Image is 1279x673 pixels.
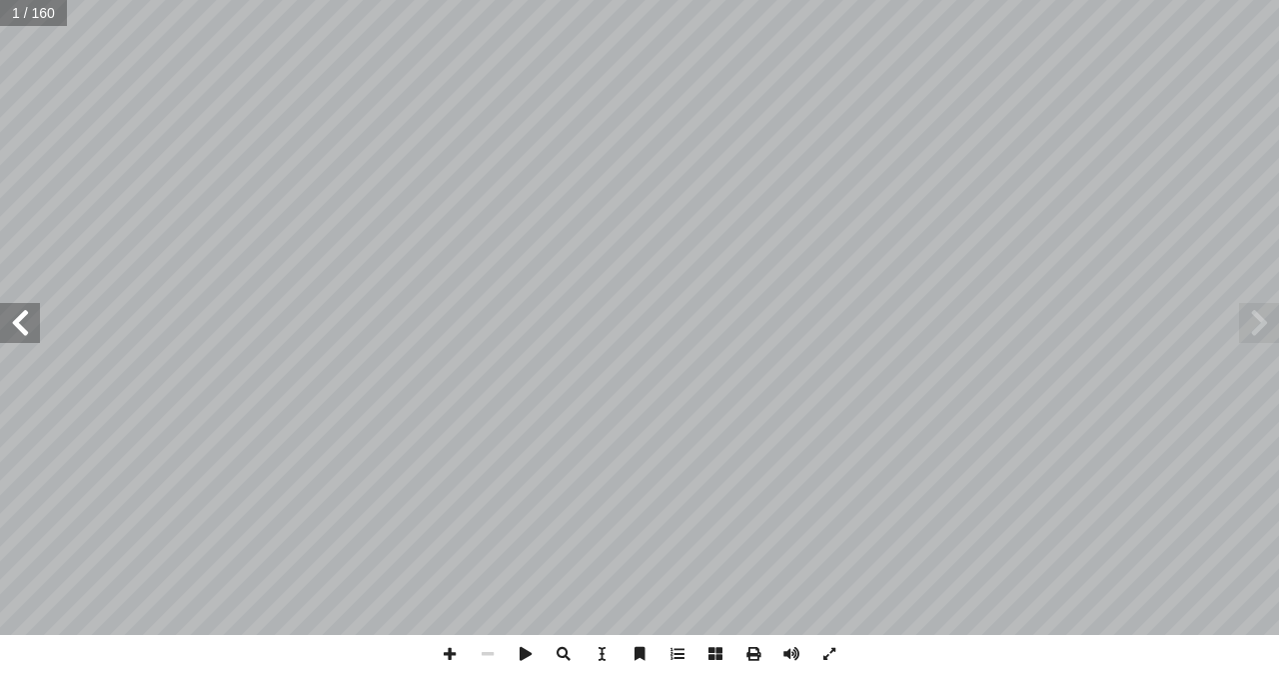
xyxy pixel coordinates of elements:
[431,635,469,673] span: تكبير
[545,635,583,673] span: يبحث
[734,635,772,673] span: مطبعة
[621,635,658,673] span: إشارة مرجعية
[583,635,621,673] span: حدد الأداة
[772,635,810,673] span: صوت
[507,635,545,673] span: التشغيل التلقائي
[658,635,696,673] span: جدول المحتويات
[810,635,848,673] span: تبديل ملء الشاشة
[696,635,734,673] span: الصفحات
[469,635,507,673] span: التصغير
